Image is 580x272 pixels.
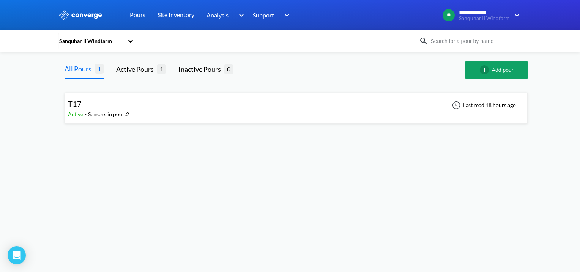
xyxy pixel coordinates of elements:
div: Inactive Pours [178,64,224,74]
span: Analysis [206,10,229,20]
a: T17Active-Sensors in pour:2Last read 18 hours ago [65,101,528,108]
img: downArrow.svg [279,11,292,20]
img: downArrow.svg [234,11,246,20]
img: add-circle-outline.svg [480,65,492,74]
div: All Pours [65,63,95,74]
div: Active Pours [116,64,157,74]
button: Add pour [465,61,528,79]
div: Last read 18 hours ago [448,101,518,110]
span: Support [253,10,274,20]
span: 1 [157,64,166,74]
span: Sanquhar II Windfarm [459,16,509,21]
span: 1 [95,64,104,73]
img: icon-search.svg [419,36,428,46]
span: Active [68,111,85,117]
div: Sensors in pour: 2 [88,110,129,119]
img: downArrow.svg [509,11,522,20]
div: Open Intercom Messenger [8,246,26,264]
input: Search for a pour by name [428,37,520,45]
span: 0 [224,64,233,74]
img: logo_ewhite.svg [58,10,102,20]
span: T17 [68,99,82,108]
div: Sanquhar II Windfarm [58,37,124,45]
span: - [85,111,88,117]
